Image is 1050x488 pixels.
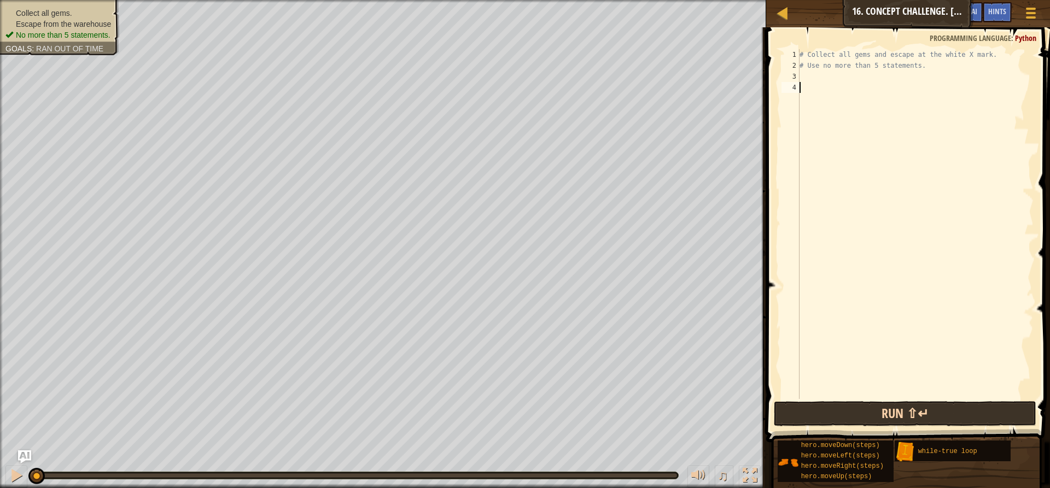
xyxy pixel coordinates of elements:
[781,49,800,60] div: 1
[5,466,27,488] button: Ctrl + P: Pause
[5,30,111,40] li: No more than 5 statements.
[959,6,977,16] span: Ask AI
[1015,33,1036,43] span: Python
[781,71,800,82] div: 3
[781,60,800,71] div: 2
[953,2,983,22] button: Ask AI
[16,20,111,28] span: Escape from the warehouse
[895,442,915,462] img: portrait.png
[801,442,880,449] span: hero.moveDown(steps)
[739,466,761,488] button: Toggle fullscreen
[988,6,1006,16] span: Hints
[918,448,977,455] span: while-true loop
[5,8,111,19] li: Collect all gems.
[1017,2,1045,28] button: Show game menu
[781,82,800,93] div: 4
[930,33,1011,43] span: Programming language
[715,466,733,488] button: ♫
[717,467,728,484] span: ♫
[778,452,798,473] img: portrait.png
[36,44,103,53] span: Ran out of time
[5,19,111,30] li: Escape from the warehouse
[801,462,884,470] span: hero.moveRight(steps)
[16,9,72,17] span: Collect all gems.
[801,473,872,480] span: hero.moveUp(steps)
[774,401,1036,426] button: Run ⇧↵
[801,452,880,460] span: hero.moveLeft(steps)
[5,44,32,53] span: Goals
[16,31,110,39] span: No more than 5 statements.
[32,44,36,53] span: :
[687,466,709,488] button: Adjust volume
[1011,33,1015,43] span: :
[18,450,31,463] button: Ask AI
